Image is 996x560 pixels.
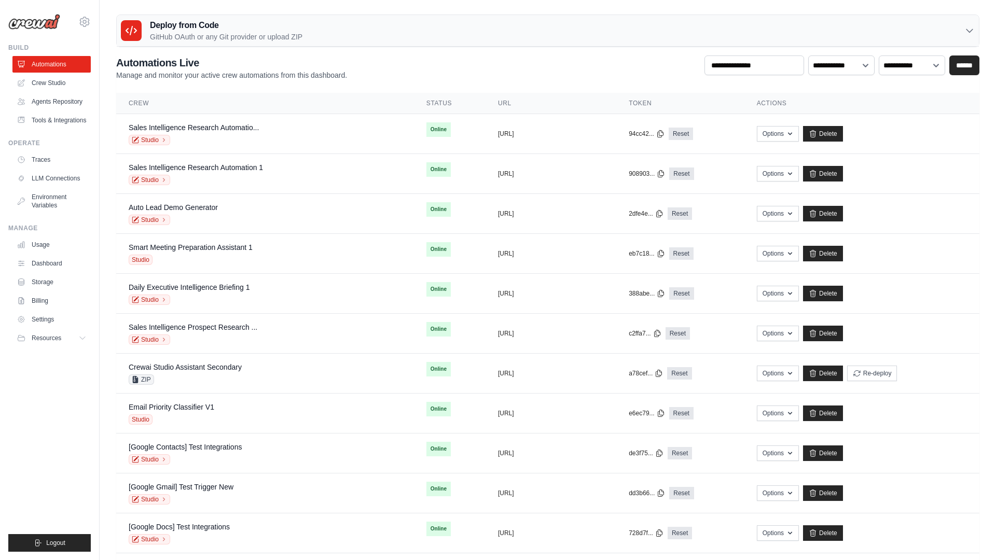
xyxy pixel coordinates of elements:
[150,19,302,32] h3: Deploy from Code
[669,128,693,140] a: Reset
[12,56,91,73] a: Automations
[629,289,665,298] button: 388abe...
[803,485,843,501] a: Delete
[757,166,799,181] button: Options
[629,130,665,138] button: 94cc42...
[803,246,843,261] a: Delete
[426,482,451,496] span: Online
[629,529,663,537] button: 728d7f...
[803,366,843,381] a: Delete
[757,126,799,142] button: Options
[129,443,242,451] a: [Google Contacts] Test Integrations
[12,112,91,129] a: Tools & Integrations
[803,206,843,221] a: Delete
[8,224,91,232] div: Manage
[129,534,170,544] a: Studio
[426,122,451,137] span: Online
[129,374,154,385] span: ZIP
[629,170,665,178] button: 908903...
[426,362,451,376] span: Online
[757,286,799,301] button: Options
[12,93,91,110] a: Agents Repository
[8,139,91,147] div: Operate
[757,206,799,221] button: Options
[667,367,691,380] a: Reset
[668,527,692,539] a: Reset
[629,369,663,377] button: a78cef...
[150,32,302,42] p: GitHub OAuth or any Git provider or upload ZIP
[12,255,91,272] a: Dashboard
[426,322,451,337] span: Online
[757,405,799,421] button: Options
[669,167,694,180] a: Reset
[12,236,91,253] a: Usage
[426,442,451,456] span: Online
[129,323,257,331] a: Sales Intelligence Prospect Research ...
[629,449,663,457] button: de3f75...
[116,55,347,70] h2: Automations Live
[757,525,799,541] button: Options
[129,494,170,505] a: Studio
[129,203,218,212] a: Auto Lead Demo Generator
[666,327,690,340] a: Reset
[629,249,665,258] button: eb7c18...
[414,93,486,114] th: Status
[116,70,347,80] p: Manage and monitor your active crew automations from this dashboard.
[129,454,170,465] a: Studio
[129,334,170,345] a: Studio
[803,445,843,461] a: Delete
[116,93,414,114] th: Crew
[669,407,694,419] a: Reset
[129,255,153,265] span: Studio
[426,162,451,177] span: Online
[12,75,91,91] a: Crew Studio
[803,405,843,421] a: Delete
[757,246,799,261] button: Options
[803,166,843,181] a: Delete
[129,283,250,291] a: Daily Executive Intelligence Briefing 1
[129,403,214,411] a: Email Priority Classifier V1
[426,402,451,416] span: Online
[757,366,799,381] button: Options
[426,522,451,536] span: Online
[129,215,170,225] a: Studio
[8,14,60,30] img: Logo
[757,485,799,501] button: Options
[129,414,153,425] span: Studio
[803,525,843,541] a: Delete
[757,326,799,341] button: Options
[129,175,170,185] a: Studio
[757,445,799,461] button: Options
[426,282,451,297] span: Online
[129,523,230,531] a: [Google Docs] Test Integrations
[744,93,979,114] th: Actions
[129,295,170,305] a: Studio
[486,93,616,114] th: URL
[629,329,661,338] button: c2ffa7...
[426,202,451,217] span: Online
[629,489,665,497] button: dd3b66...
[803,126,843,142] a: Delete
[668,207,692,220] a: Reset
[129,483,233,491] a: [Google Gmail] Test Trigger New
[669,247,694,260] a: Reset
[668,447,692,459] a: Reset
[12,330,91,346] button: Resources
[803,286,843,301] a: Delete
[12,274,91,290] a: Storage
[669,487,694,499] a: Reset
[8,534,91,552] button: Logout
[46,539,65,547] span: Logout
[129,123,259,132] a: Sales Intelligence Research Automatio...
[426,242,451,257] span: Online
[12,311,91,328] a: Settings
[629,209,663,218] button: 2dfe4e...
[944,510,996,560] iframe: Chat Widget
[12,151,91,168] a: Traces
[129,163,263,172] a: Sales Intelligence Research Automation 1
[12,292,91,309] a: Billing
[129,363,242,371] a: Crewai Studio Assistant Secondary
[12,189,91,214] a: Environment Variables
[8,44,91,52] div: Build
